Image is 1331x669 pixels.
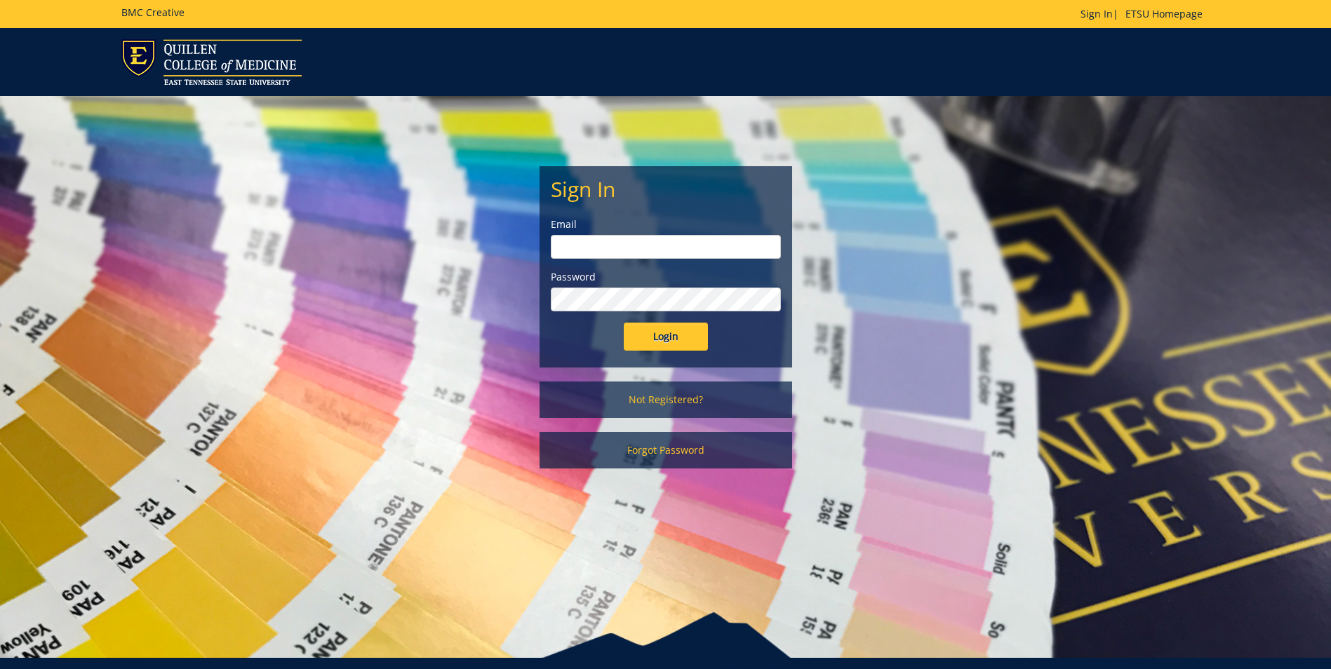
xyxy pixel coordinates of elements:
[551,177,781,201] h2: Sign In
[624,323,708,351] input: Login
[1081,7,1113,20] a: Sign In
[551,270,781,284] label: Password
[121,7,185,18] h5: BMC Creative
[540,432,792,468] a: Forgot Password
[540,381,792,418] a: Not Registered?
[121,39,302,85] img: ETSU logo
[551,217,781,231] label: Email
[1081,7,1210,21] p: |
[1118,7,1210,20] a: ETSU Homepage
